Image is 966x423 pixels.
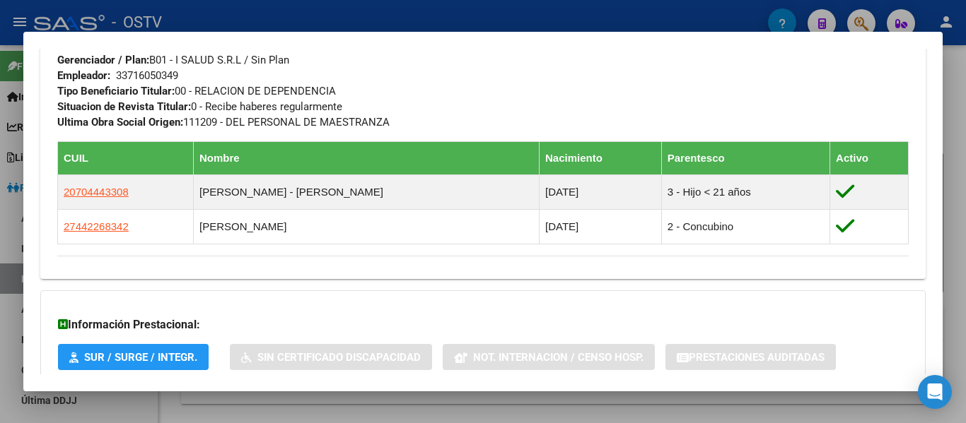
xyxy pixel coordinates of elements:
span: B01 - I SALUD S.R.L / Sin Plan [57,54,289,66]
span: Prestaciones Auditadas [689,351,825,364]
span: Not. Internacion / Censo Hosp. [473,351,644,364]
button: Sin Certificado Discapacidad [230,344,432,370]
th: Nombre [193,142,539,175]
th: CUIL [58,142,194,175]
strong: Tipo Beneficiario Titular: [57,85,175,97]
span: 111209 - DEL PERSONAL DE MAESTRANZA [57,116,390,129]
strong: Ultima Obra Social Origen: [57,116,183,129]
span: 0 - Recibe haberes regularmente [57,100,342,113]
span: 20704443308 [64,186,129,198]
button: Prestaciones Auditadas [665,344,836,370]
td: [PERSON_NAME] [193,210,539,244]
button: SUR / SURGE / INTEGR. [58,344,209,370]
div: 33716050349 [116,68,178,83]
span: SUR / SURGE / INTEGR. [84,351,197,364]
td: [DATE] [540,210,662,244]
h3: Información Prestacional: [58,316,908,333]
strong: Gerenciador / Plan: [57,54,149,66]
span: 27442268342 [64,220,129,232]
th: Nacimiento [540,142,662,175]
th: Activo [830,142,909,175]
td: [DATE] [540,175,662,210]
td: [PERSON_NAME] - [PERSON_NAME] [193,175,539,210]
td: 3 - Hijo < 21 años [661,175,830,210]
th: Parentesco [661,142,830,175]
td: 2 - Concubino [661,210,830,244]
span: 00 - RELACION DE DEPENDENCIA [57,85,336,97]
span: Sin Certificado Discapacidad [257,351,421,364]
strong: Empleador: [57,69,110,82]
div: Open Intercom Messenger [918,375,952,409]
strong: Situacion de Revista Titular: [57,100,191,113]
button: Not. Internacion / Censo Hosp. [443,344,655,370]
